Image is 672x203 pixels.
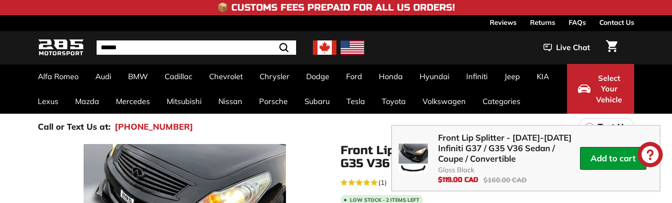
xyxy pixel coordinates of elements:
[158,89,210,114] a: Mitsubishi
[458,64,496,89] a: Infiniti
[438,166,580,174] span: Gloss Black
[556,42,590,53] span: Live Chat
[29,64,87,89] a: Alfa Romeo
[201,64,251,89] a: Chevrolet
[210,89,251,114] a: Nissan
[595,73,623,105] span: Select Your Vehicle
[341,144,634,170] h1: Front Lip Splitter - [DATE]-[DATE] Infiniti G37 / G35 V36 Sedan / Coupe / Convertible
[338,89,373,114] a: Tesla
[115,120,193,133] a: [PHONE_NUMBER]
[338,64,370,89] a: Ford
[580,147,646,170] button: Add to cart
[341,176,634,187] a: 5.0 rating (1 votes)
[483,176,527,184] span: $160.00 CAD
[567,64,634,114] button: Select Your Vehicle
[156,64,201,89] a: Cadillac
[378,177,387,187] span: (1)
[67,89,108,114] a: Mazda
[591,153,636,163] button-content: Add to cart
[601,33,622,62] a: Cart
[87,64,120,89] a: Audi
[411,64,458,89] a: Hyundai
[370,64,411,89] a: Honda
[350,198,420,203] span: Low stock - 2 items left
[399,144,428,173] img: Front Lip Splitter - 2007-2015 Infiniti G37 / G35 V36 Sedan / Coupe / Convertible
[251,64,298,89] a: Chrysler
[29,89,67,114] a: Lexus
[251,89,296,114] a: Porsche
[298,64,338,89] a: Dodge
[598,120,628,133] p: Text Us
[599,15,634,29] a: Contact Us
[530,15,555,29] a: Returns
[569,15,586,29] a: FAQs
[217,3,455,13] h4: 📦 Customs Fees Prepaid for All US Orders!
[120,64,156,89] a: BMW
[490,15,517,29] a: Reviews
[635,142,665,169] inbox-online-store-chat: Shopify online store chat
[579,118,634,136] a: Text Us
[97,40,296,55] input: Search
[533,37,601,58] button: Live Chat
[296,89,338,114] a: Subaru
[414,89,474,114] a: Volkswagen
[38,120,110,133] p: Call or Text Us at:
[474,89,529,114] a: Categories
[108,89,158,114] a: Mercedes
[38,38,84,58] img: Logo_285_Motorsport_areodynamics_components
[373,89,414,114] a: Toyota
[528,64,557,89] a: KIA
[438,132,580,164] span: Front Lip Splitter - [DATE]-[DATE] Infiniti G37 / G35 V36 Sedan / Coupe / Convertible
[496,64,528,89] a: Jeep
[438,176,478,184] span: $119.00 CAD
